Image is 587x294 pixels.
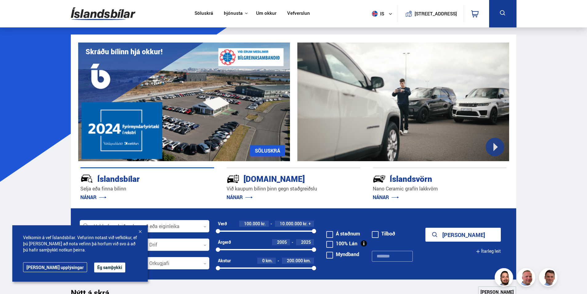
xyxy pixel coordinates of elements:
[372,231,395,236] label: Tilboð
[227,173,339,184] div: [DOMAIN_NAME]
[227,185,360,192] p: Við kaupum bílinn þinn gegn staðgreiðslu
[373,185,507,192] p: Nano Ceramic grafín lakkvörn
[195,10,213,17] a: Söluskrá
[256,10,276,17] a: Um okkur
[301,239,311,245] span: 2025
[227,194,253,201] a: NÁNAR
[277,239,287,245] span: 2005
[287,10,310,17] a: Vefverslun
[303,221,308,226] span: kr.
[80,173,192,184] div: Íslandsbílar
[80,172,93,185] img: JRvxyua_JYH6wB4c.svg
[23,262,87,272] a: [PERSON_NAME] upplýsingar
[326,252,359,257] label: Myndband
[400,5,460,22] a: [STREET_ADDRESS]
[218,221,227,226] div: Verð
[227,172,239,185] img: tr5P-W3DuiFaO7aO.svg
[373,173,485,184] div: Íslandsvörn
[218,240,231,245] div: Árgerð
[417,11,455,16] button: [STREET_ADDRESS]
[86,47,163,56] h1: Skráðu bílinn hjá okkur!
[23,235,137,253] span: Velkomin á vef Íslandsbílar. Vefurinn notast við vefkökur, ef þú [PERSON_NAME] að nota vefinn þá ...
[372,11,378,17] img: svg+xml;base64,PHN2ZyB4bWxucz0iaHR0cDovL3d3dy53My5vcmcvMjAwMC9zdmciIHdpZHRoPSI1MTIiIGhlaWdodD0iNT...
[224,10,243,16] button: Þjónusta
[326,231,360,236] label: Á staðnum
[94,263,125,272] button: Ég samþykki
[244,221,260,227] span: 100.000
[369,5,397,23] button: is
[425,228,501,242] button: [PERSON_NAME]
[540,269,558,288] img: FbJEzSuNWCJXmdc-.webp
[287,258,303,263] span: 200.000
[80,185,214,192] p: Selja eða finna bílinn
[496,269,514,288] img: nhp88E3Fdnt1Opn2.png
[218,258,231,263] div: Akstur
[304,258,311,263] span: km.
[476,244,501,258] button: Ítarleg leit
[250,145,285,156] a: SÖLUSKRÁ
[262,258,265,263] span: 0
[280,221,302,227] span: 10.000.000
[373,172,386,185] img: -Svtn6bYgwAsiwNX.svg
[373,194,399,201] a: NÁNAR
[80,194,107,201] a: NÁNAR
[518,269,536,288] img: siFngHWaQ9KaOqBr.png
[369,11,385,17] span: is
[261,221,266,226] span: kr.
[308,221,311,226] span: +
[326,241,357,246] label: 100% Lán
[71,4,135,24] img: G0Ugv5HjCgRt.svg
[78,43,290,161] img: eKx6w-_Home_640_.png
[266,258,273,263] span: km.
